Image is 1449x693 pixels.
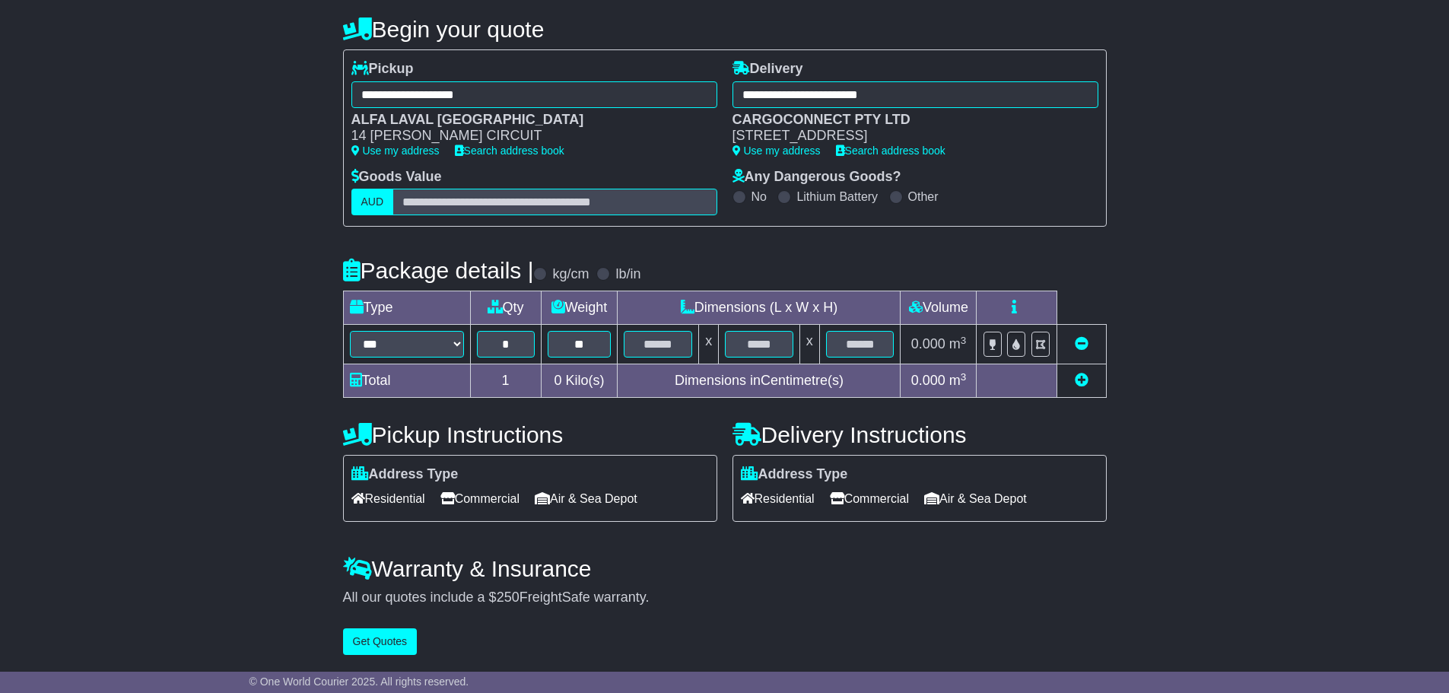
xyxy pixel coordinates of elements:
a: Use my address [732,145,821,157]
h4: Pickup Instructions [343,422,717,447]
td: 1 [470,364,541,398]
td: Volume [901,291,977,325]
label: Any Dangerous Goods? [732,169,901,186]
span: Commercial [830,487,909,510]
span: 0 [554,373,561,388]
span: Residential [741,487,815,510]
h4: Warranty & Insurance [343,556,1107,581]
div: ALFA LAVAL [GEOGRAPHIC_DATA] [351,112,702,129]
span: m [949,373,967,388]
td: Kilo(s) [541,364,618,398]
div: All our quotes include a $ FreightSafe warranty. [343,590,1107,606]
td: Total [343,364,470,398]
span: 250 [497,590,520,605]
div: CARGOCONNECT PTY LTD [732,112,1083,129]
span: Air & Sea Depot [924,487,1027,510]
label: Address Type [741,466,848,483]
label: Pickup [351,61,414,78]
div: [STREET_ADDRESS] [732,128,1083,145]
label: Delivery [732,61,803,78]
label: Other [908,189,939,204]
label: Goods Value [351,169,442,186]
h4: Delivery Instructions [732,422,1107,447]
div: 14 [PERSON_NAME] CIRCUIT [351,128,702,145]
h4: Begin your quote [343,17,1107,42]
td: x [799,325,819,364]
label: kg/cm [552,266,589,283]
button: Get Quotes [343,628,418,655]
label: Lithium Battery [796,189,878,204]
td: Type [343,291,470,325]
a: Use my address [351,145,440,157]
td: Dimensions in Centimetre(s) [618,364,901,398]
span: m [949,336,967,351]
span: Commercial [440,487,520,510]
td: Dimensions (L x W x H) [618,291,901,325]
span: 0.000 [911,336,945,351]
sup: 3 [961,371,967,383]
span: © One World Courier 2025. All rights reserved. [249,676,469,688]
span: Residential [351,487,425,510]
a: Search address book [836,145,945,157]
h4: Package details | [343,258,534,283]
td: Weight [541,291,618,325]
label: lb/in [615,266,640,283]
label: AUD [351,189,394,215]
a: Add new item [1075,373,1088,388]
span: 0.000 [911,373,945,388]
span: Air & Sea Depot [535,487,637,510]
label: Address Type [351,466,459,483]
td: Qty [470,291,541,325]
label: No [752,189,767,204]
a: Search address book [455,145,564,157]
a: Remove this item [1075,336,1088,351]
td: x [699,325,719,364]
sup: 3 [961,335,967,346]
